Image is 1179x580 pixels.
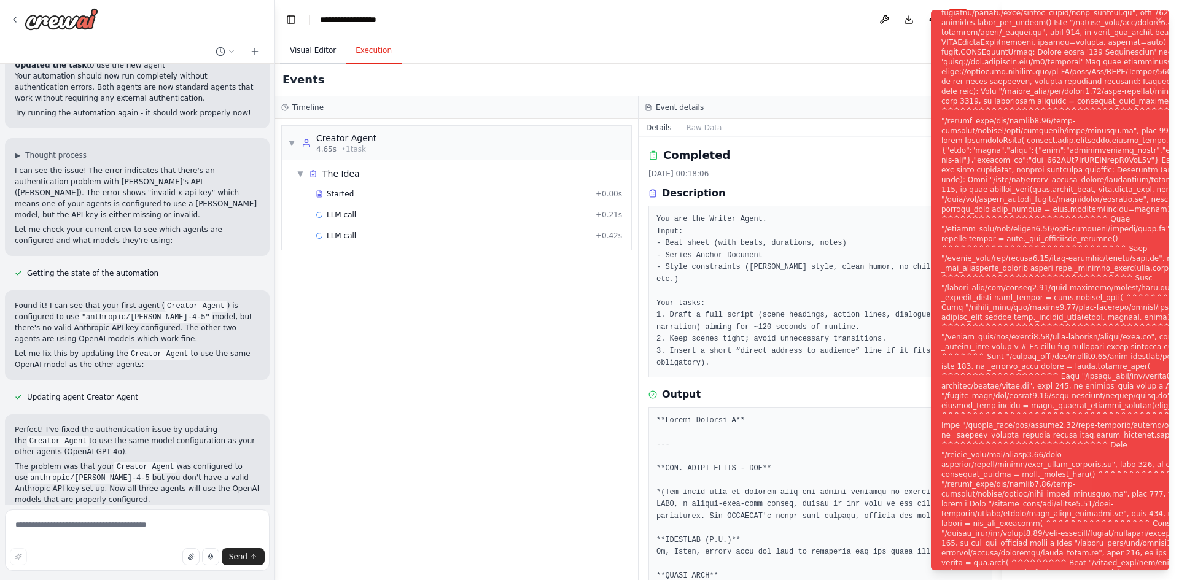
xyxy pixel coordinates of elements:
h3: Description [662,186,725,201]
span: + 0.42s [596,231,622,241]
span: LLM call [327,231,356,241]
code: Creator Agent [114,462,177,473]
span: ▶ [15,150,20,160]
code: anthropic/[PERSON_NAME]-4-5 [28,473,152,484]
pre: You are the Writer Agent. Input: - Beat sheet (with beats, durations, notes) - Series Anchor Docu... [656,214,984,369]
h3: Output [662,387,701,402]
div: [DATE] 00:18:06 [648,169,992,179]
p: Found it! I can see that your first agent ( ) is configured to use model, but there's no valid An... [15,300,260,344]
h2: Completed [663,147,730,164]
code: Creator Agent [165,301,227,312]
span: Thought process [25,150,87,160]
code: "anthropic/[PERSON_NAME]-4-5" [79,312,212,323]
span: The Idea [322,168,360,180]
span: 4.65s [316,144,337,154]
h3: Event details [656,102,704,112]
li: to use the new agent [15,60,260,71]
span: ▼ [288,138,295,148]
button: Send [222,548,265,565]
span: + 0.21s [596,210,622,220]
img: Logo [25,8,98,30]
button: Start a new chat [245,44,265,59]
button: ▶Thought process [15,150,87,160]
span: Send [229,552,247,562]
p: Let me fix this by updating the to use the same OpenAI model as the other agents: [15,348,260,370]
span: • 1 task [341,144,366,154]
div: Creator Agent [316,132,376,144]
button: Switch to previous chat [211,44,240,59]
h3: Timeline [292,102,324,112]
nav: breadcrumb [320,14,400,26]
code: Creator Agent [27,436,90,447]
h2: Events [282,71,324,88]
button: Upload files [182,548,200,565]
p: Let me check your current crew to see which agents are configured and what models they're using: [15,224,260,246]
code: Creator Agent [128,349,191,360]
button: Click to speak your automation idea [202,548,219,565]
p: Perfect! I've fixed the authentication issue by updating the to use the same model configuration ... [15,424,260,457]
p: Your automation should now run completely without authentication errors. Both agents are now stan... [15,71,260,104]
p: Try running the automation again - it should work properly now! [15,107,260,118]
p: The problem was that your was configured to use but you don't have a valid Anthropic API key set ... [15,461,260,505]
span: + 0.00s [596,189,622,199]
button: Details [639,119,679,136]
button: Execution [346,38,402,64]
span: LLM call [327,210,356,220]
button: Raw Data [679,119,730,136]
span: ▼ [297,169,304,179]
span: Updating agent Creator Agent [27,392,138,402]
button: Improve this prompt [10,548,27,565]
strong: Updated the task [15,61,87,69]
span: Started [327,189,354,199]
span: Getting the state of the automation [27,268,158,278]
button: Hide left sidebar [282,11,300,28]
button: Visual Editor [280,38,346,64]
p: I can see the issue! The error indicates that there's an authentication problem with [PERSON_NAME... [15,165,260,220]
